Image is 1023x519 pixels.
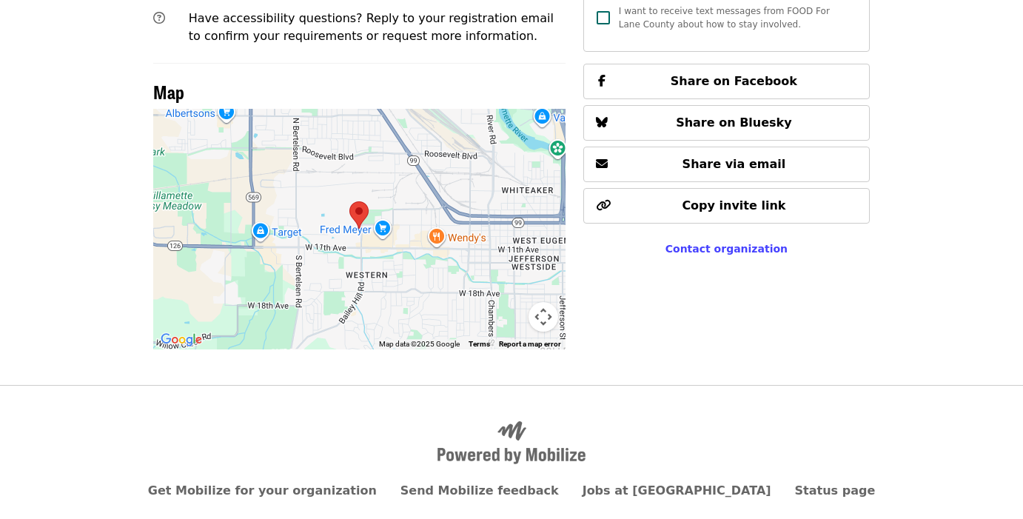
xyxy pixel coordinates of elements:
[157,330,206,349] img: Google
[682,157,786,171] span: Share via email
[437,421,586,464] img: Powered by Mobilize
[153,78,184,104] span: Map
[189,11,554,43] span: Have accessibility questions? Reply to your registration email to confirm your requirements or re...
[583,64,870,99] button: Share on Facebook
[153,482,870,500] nav: Primary footer navigation
[400,483,559,498] a: Send Mobilize feedback
[583,483,771,498] a: Jobs at [GEOGRAPHIC_DATA]
[469,340,490,348] a: Terms (opens in new tab)
[529,302,558,332] button: Map camera controls
[665,243,788,255] a: Contact organization
[499,340,561,348] a: Report a map error
[671,74,797,88] span: Share on Facebook
[619,6,830,30] span: I want to receive text messages from FOOD For Lane County about how to stay involved.
[583,147,870,182] button: Share via email
[148,483,377,498] a: Get Mobilize for your organization
[153,11,165,25] i: question-circle icon
[583,188,870,224] button: Copy invite link
[676,115,792,130] span: Share on Bluesky
[379,340,460,348] span: Map data ©2025 Google
[157,330,206,349] a: Open this area in Google Maps (opens a new window)
[583,105,870,141] button: Share on Bluesky
[795,483,876,498] a: Status page
[682,198,785,212] span: Copy invite link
